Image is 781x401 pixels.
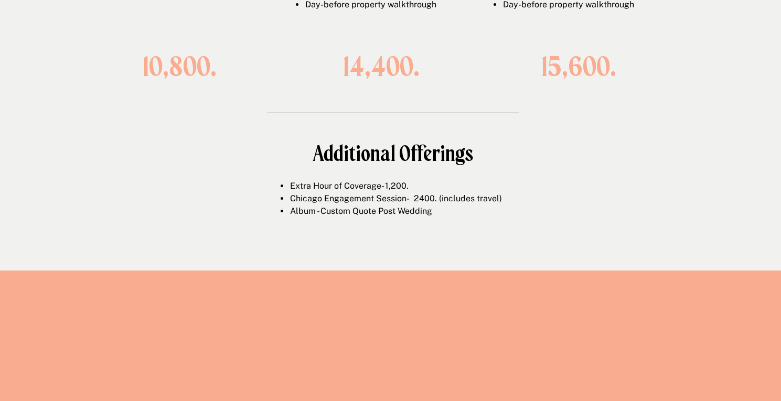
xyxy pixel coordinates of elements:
h1: 10,800. [112,52,248,81]
h1: Additional Offerings [204,142,583,166]
span: Extra Hour of Coverage- 1,200. [290,181,409,191]
h1: 14,400. [313,52,450,81]
h1: 15,600. [511,52,647,81]
span: Album - Custom Quote Post Wedding [290,206,432,216]
span: Chicago Engagement Session- 2400. (includes travel) [290,193,502,203]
